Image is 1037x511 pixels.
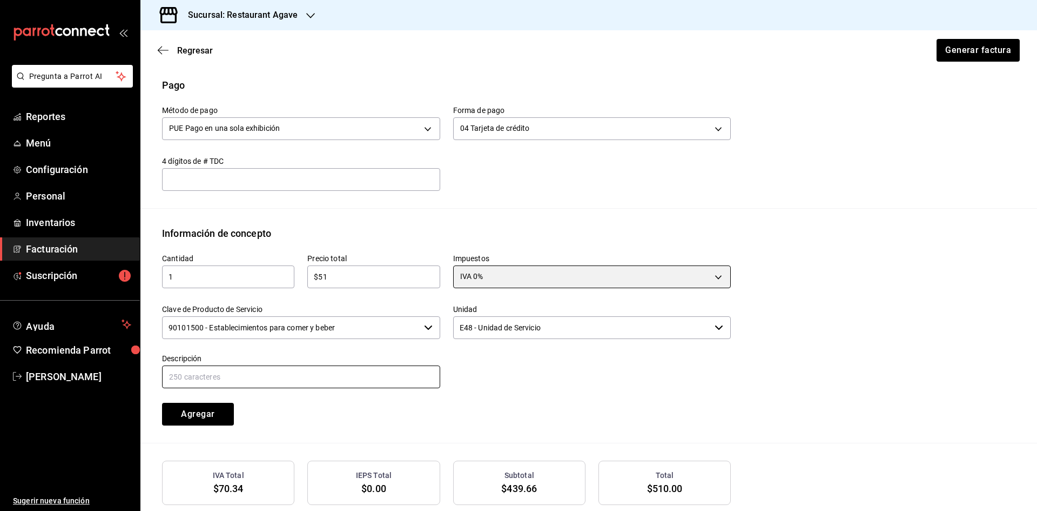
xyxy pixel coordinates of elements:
label: Impuestos [453,254,731,262]
label: Unidad [453,305,731,313]
h3: IEPS Total [356,470,392,481]
span: Ayuda [26,318,117,331]
button: Pregunta a Parrot AI [12,65,133,88]
h3: Sucursal: Restaurant Agave [179,9,298,22]
span: Suscripción [26,268,131,283]
span: IVA 0% [460,271,483,282]
label: Precio total [307,254,440,262]
h3: IVA Total [213,470,244,481]
label: Clave de Producto de Servicio [162,305,440,313]
input: $0.00 [307,270,440,283]
label: Forma de pago [453,106,731,114]
input: 250 caracteres [162,366,440,388]
span: $0.00 [361,483,386,494]
span: Pregunta a Parrot AI [29,71,116,82]
button: Regresar [158,45,213,56]
span: Recomienda Parrot [26,343,131,357]
button: Agregar [162,403,234,426]
span: Menú [26,136,131,150]
button: open_drawer_menu [119,28,127,37]
div: Pago [162,78,185,92]
span: $439.66 [501,483,537,494]
span: Sugerir nueva función [13,495,131,507]
div: Información de concepto [162,226,271,241]
span: 04 Tarjeta de crédito [460,123,530,134]
button: Generar factura [937,39,1020,62]
span: Configuración [26,162,131,177]
label: 4 dígitos de # TDC [162,157,440,164]
input: Elige una opción [162,316,420,339]
label: Descripción [162,354,440,362]
span: Reportes [26,109,131,124]
label: Método de pago [162,106,440,114]
span: Regresar [177,45,213,56]
span: Inventarios [26,215,131,230]
span: Personal [26,189,131,203]
input: Elige una opción [453,316,711,339]
span: Facturación [26,242,131,256]
h3: Subtotal [504,470,534,481]
span: [PERSON_NAME] [26,369,131,384]
span: PUE Pago en una sola exhibición [169,123,280,134]
span: $70.34 [213,483,244,494]
h3: Total [656,470,674,481]
span: $510.00 [647,483,683,494]
a: Pregunta a Parrot AI [8,78,133,90]
label: Cantidad [162,254,294,262]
